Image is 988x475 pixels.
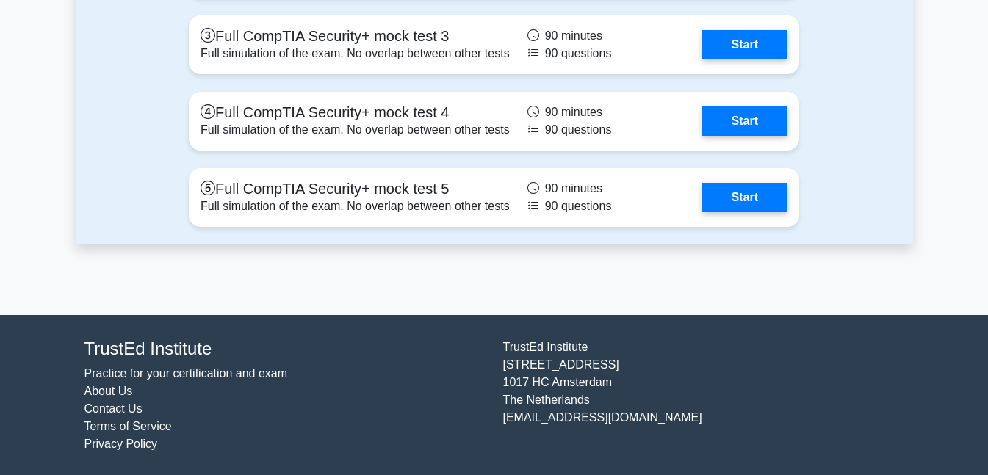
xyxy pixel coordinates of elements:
a: Practice for your certification and exam [84,367,288,380]
h4: TrustEd Institute [84,338,486,360]
a: Start [702,183,787,212]
a: About Us [84,385,133,397]
a: Contact Us [84,402,143,415]
a: Start [702,106,787,136]
div: TrustEd Institute [STREET_ADDRESS] 1017 HC Amsterdam The Netherlands [EMAIL_ADDRESS][DOMAIN_NAME] [494,338,913,454]
a: Start [702,30,787,59]
a: Terms of Service [84,420,172,432]
a: Privacy Policy [84,438,158,450]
